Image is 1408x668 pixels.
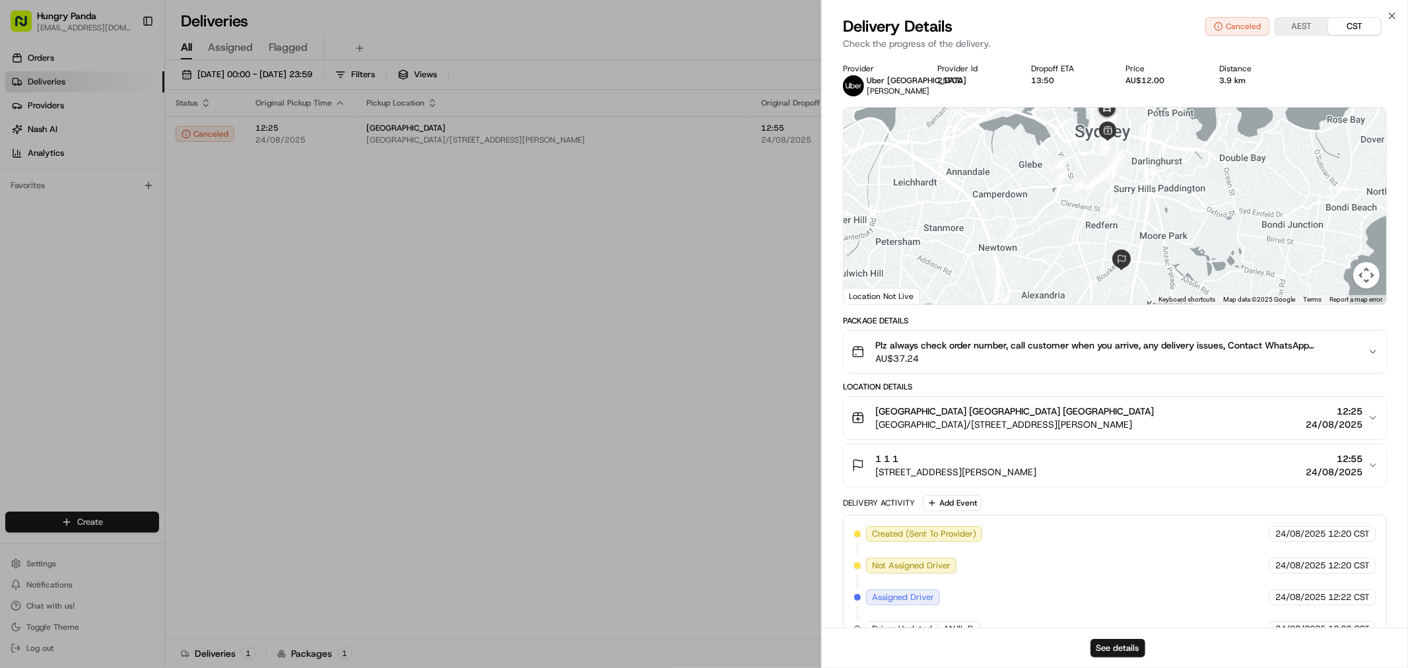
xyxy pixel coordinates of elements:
[843,63,916,74] div: Provider
[1097,166,1112,180] div: 17
[26,205,37,216] img: 1736555255976-a54dd68f-1ca7-489b-9aae-adbdc363a1c4
[1306,465,1362,479] span: 24/08/2025
[867,86,929,96] span: [PERSON_NAME]
[110,205,114,215] span: •
[117,205,148,215] span: 8月19日
[1052,158,1067,172] div: 9
[13,53,240,74] p: Welcome 👋
[1328,560,1370,572] span: 12:20 CST
[847,287,890,304] a: Open this area in Google Maps (opens a new window)
[843,382,1387,392] div: Location Details
[13,172,88,182] div: Past conversations
[1054,168,1068,183] div: 10
[843,37,1387,50] p: Check the progress of the delivery.
[93,327,160,337] a: Powered byPylon
[224,130,240,146] button: Start new chat
[843,498,915,508] div: Delivery Activity
[13,296,24,307] div: 📗
[875,418,1154,431] span: [GEOGRAPHIC_DATA]/[STREET_ADDRESS][PERSON_NAME]
[1220,63,1293,74] div: Distance
[1328,591,1370,603] span: 12:22 CST
[844,331,1386,373] button: Plz always check order number, call customer when you arrive, any delivery issues, Contact WhatsA...
[1328,18,1381,35] button: CST
[1205,17,1269,36] button: Canceled
[1306,452,1362,465] span: 12:55
[872,528,976,540] span: Created (Sent To Provider)
[1125,75,1199,86] div: AU$12.00
[125,295,212,308] span: API Documentation
[1052,157,1067,172] div: 8
[872,591,934,603] span: Assigned Driver
[1097,141,1112,156] div: 18
[1106,156,1120,171] div: 5
[1275,560,1325,572] span: 24/08/2025
[59,139,182,150] div: We're available if you need us!
[1303,296,1322,303] a: Terms (opens in new tab)
[875,352,1357,365] span: AU$37.24
[937,75,962,86] button: 25F0D
[131,327,160,337] span: Pylon
[1306,405,1362,418] span: 12:25
[875,452,898,465] span: 1 1 1
[867,75,966,86] span: Uber [GEOGRAPHIC_DATA]
[1158,295,1215,304] button: Keyboard shortcuts
[943,623,975,635] span: ANJIL B.
[1275,18,1328,35] button: AEST
[872,560,951,572] span: Not Assigned Driver
[844,397,1386,439] button: [GEOGRAPHIC_DATA] [GEOGRAPHIC_DATA] [GEOGRAPHIC_DATA][GEOGRAPHIC_DATA]/[STREET_ADDRESS][PERSON_NA...
[937,63,1011,74] div: Provider Id
[28,126,51,150] img: 4281594248423_2fcf9dad9f2a874258b8_72.png
[843,16,953,37] span: Delivery Details
[8,290,106,314] a: 📗Knowledge Base
[1306,418,1362,431] span: 24/08/2025
[1328,623,1370,635] span: 12:22 CST
[44,240,48,251] span: •
[844,444,1386,486] button: 1 1 1[STREET_ADDRESS][PERSON_NAME]12:5524/08/2025
[923,495,982,511] button: Add Event
[13,192,34,213] img: Bea Lacdao
[875,339,1357,352] span: Plz always check order number, call customer when you arrive, any delivery issues, Contact WhatsA...
[106,290,217,314] a: 💻API Documentation
[26,295,101,308] span: Knowledge Base
[34,85,218,99] input: Clear
[1090,170,1104,185] div: 15
[1032,75,1105,86] div: 13:50
[1329,296,1382,303] a: Report a map error
[872,623,932,635] span: Driver Updated
[1275,528,1325,540] span: 24/08/2025
[1275,591,1325,603] span: 24/08/2025
[205,169,240,185] button: See all
[843,75,864,96] img: uber-new-logo.jpeg
[41,205,107,215] span: [PERSON_NAME]
[1125,63,1199,74] div: Price
[59,126,217,139] div: Start new chat
[844,288,920,304] div: Location Not Live
[1108,150,1123,165] div: 4
[875,405,1154,418] span: [GEOGRAPHIC_DATA] [GEOGRAPHIC_DATA] [GEOGRAPHIC_DATA]
[1104,203,1118,218] div: 6
[847,287,890,304] img: Google
[1220,75,1293,86] div: 3.9 km
[1071,178,1086,192] div: 11
[1223,296,1295,303] span: Map data ©2025 Google
[13,126,37,150] img: 1736555255976-a54dd68f-1ca7-489b-9aae-adbdc363a1c4
[1086,174,1100,189] div: 13
[843,316,1387,326] div: Package Details
[875,465,1036,479] span: [STREET_ADDRESS][PERSON_NAME]
[112,296,122,307] div: 💻
[51,240,82,251] span: 8月15日
[13,13,40,40] img: Nash
[1275,623,1325,635] span: 24/08/2025
[1083,176,1098,190] div: 12
[1088,172,1102,187] div: 14
[1090,639,1145,657] button: See details
[1050,156,1064,170] div: 7
[1328,528,1370,540] span: 12:20 CST
[1093,168,1108,183] div: 16
[1353,262,1380,288] button: Map camera controls
[1032,63,1105,74] div: Dropoff ETA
